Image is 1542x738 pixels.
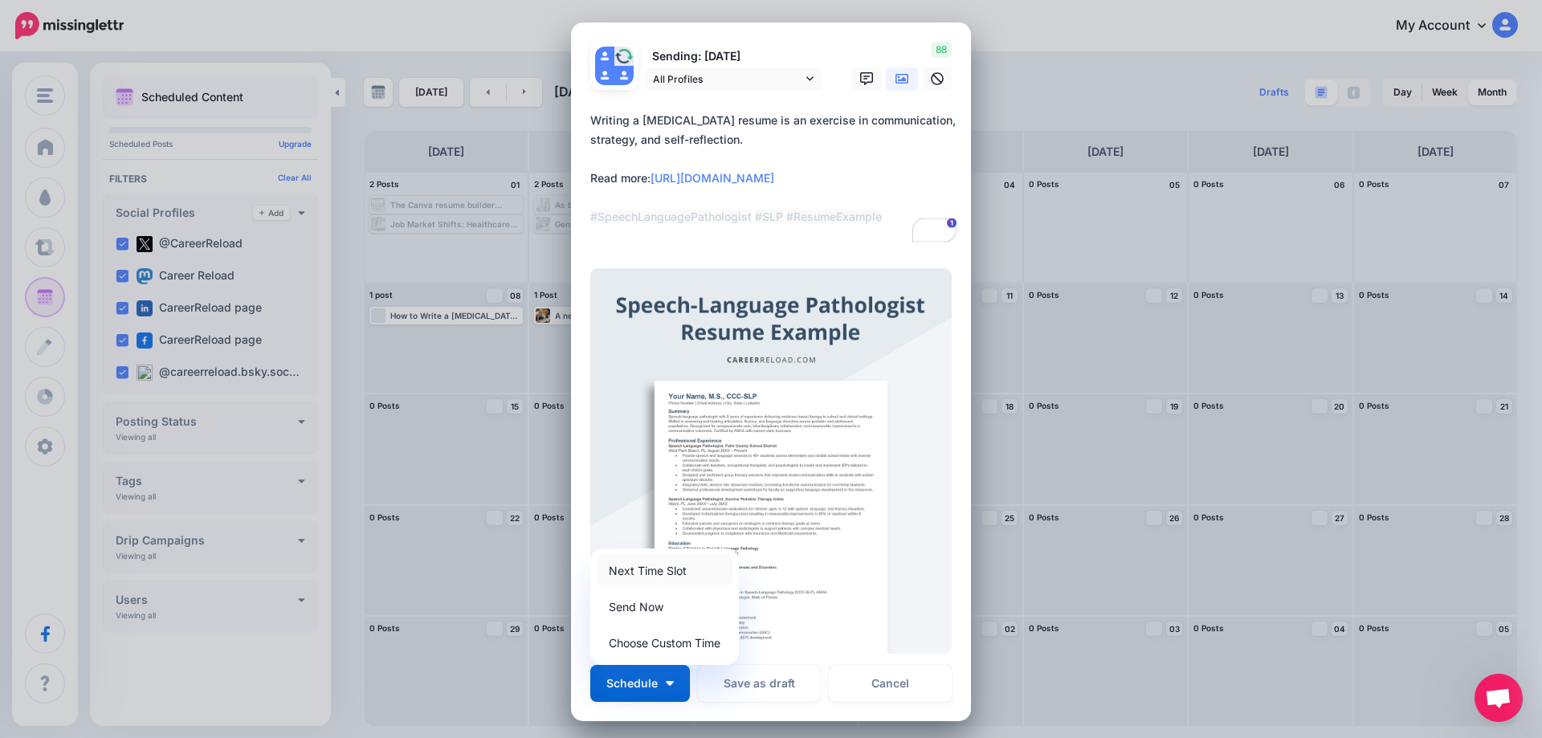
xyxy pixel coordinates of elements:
a: Cancel [829,665,952,702]
img: user_default_image.png [595,47,614,66]
div: Schedule [590,548,739,665]
p: Sending: [DATE] [645,47,822,66]
span: Schedule [606,678,658,689]
span: 88 [931,42,952,58]
a: Send Now [597,591,732,622]
a: Choose Custom Time [597,627,732,658]
span: All Profiles [653,71,802,88]
img: arrow-down-white.png [666,681,674,686]
button: Save as draft [698,665,821,702]
button: Schedule [590,665,690,702]
a: All Profiles [645,67,822,91]
img: user_default_image.png [614,66,634,85]
div: Writing a [MEDICAL_DATA] resume is an exercise in communication, strategy, and self-reflection. R... [590,111,960,226]
img: 294325650_939078050313248_9003369330653232731_n-bsa128223.jpg [614,47,634,66]
a: Next Time Slot [597,555,732,586]
img: 2IB526DCWKTVRKPOETA73F2JOZDWALBA.jpg [590,268,952,654]
img: user_default_image.png [595,66,614,85]
textarea: To enrich screen reader interactions, please activate Accessibility in Grammarly extension settings [590,111,960,246]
